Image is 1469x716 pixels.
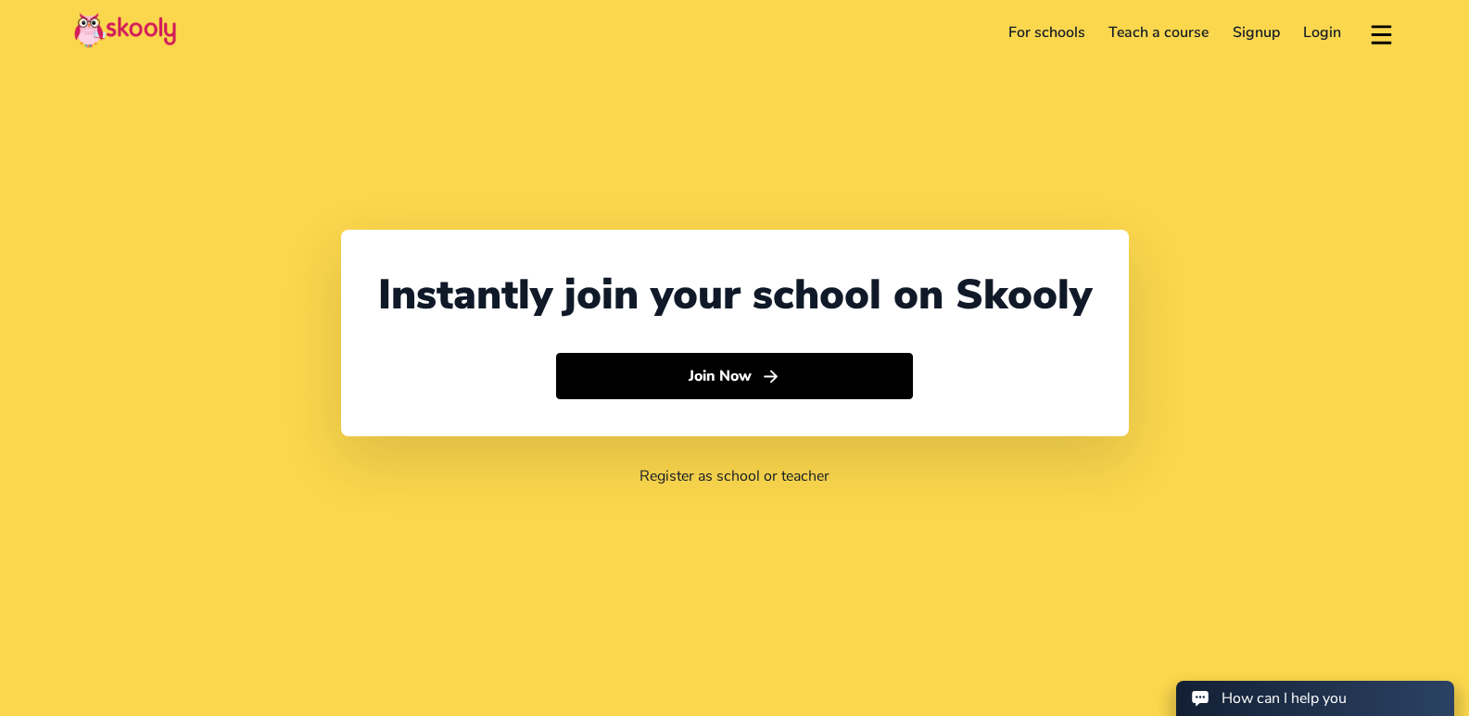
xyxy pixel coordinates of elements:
[1221,18,1292,47] a: Signup
[378,267,1092,323] div: Instantly join your school on Skooly
[74,12,176,48] img: Skooly
[761,367,780,386] ion-icon: arrow forward outline
[1368,18,1395,48] button: menu outline
[1292,18,1354,47] a: Login
[640,466,829,486] a: Register as school or teacher
[1096,18,1221,47] a: Teach a course
[556,353,913,399] button: Join Nowarrow forward outline
[996,18,1097,47] a: For schools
